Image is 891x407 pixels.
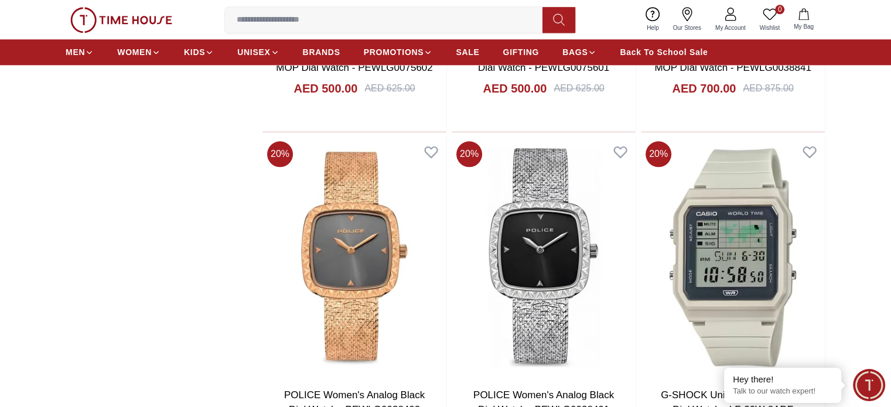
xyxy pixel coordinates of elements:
[70,7,172,33] img: ...
[672,80,736,97] h4: AED 700.00
[66,42,94,63] a: MEN
[503,42,539,63] a: GIFTING
[303,42,340,63] a: BRANDS
[456,42,479,63] a: SALE
[620,42,708,63] a: Back To School Sale
[562,42,596,63] a: BAGS
[364,46,424,58] span: PROMOTIONS
[66,46,85,58] span: MEN
[237,46,270,58] span: UNISEX
[755,23,784,32] span: Wishlist
[293,80,357,97] h4: AED 500.00
[640,5,666,35] a: Help
[642,23,664,32] span: Help
[743,81,793,95] div: AED 875.00
[733,374,832,385] div: Hey there!
[641,136,825,378] img: G-SHOCK Unisex's Digital Black Dial Watch - LF-30W-8ADF
[646,141,671,167] span: 20 %
[503,46,539,58] span: GIFTING
[853,369,885,401] div: Chat Widget
[267,141,293,167] span: 20 %
[452,136,636,378] img: POLICE Women's Analog Black Dial Watch - PEWLG0038401
[262,136,446,378] img: POLICE Women's Analog Black Dial Watch - PEWLG0038403
[562,46,588,58] span: BAGS
[554,81,604,95] div: AED 625.00
[364,81,415,95] div: AED 625.00
[303,46,340,58] span: BRANDS
[753,5,787,35] a: 0Wishlist
[775,5,784,14] span: 0
[483,80,547,97] h4: AED 500.00
[711,23,750,32] span: My Account
[117,46,152,58] span: WOMEN
[666,5,708,35] a: Our Stores
[364,42,433,63] a: PROMOTIONS
[117,42,161,63] a: WOMEN
[456,141,482,167] span: 20 %
[789,22,818,31] span: My Bag
[456,46,479,58] span: SALE
[184,46,205,58] span: KIDS
[733,387,832,396] p: Talk to our watch expert!
[668,23,706,32] span: Our Stores
[787,6,821,33] button: My Bag
[237,42,279,63] a: UNISEX
[184,42,214,63] a: KIDS
[620,46,708,58] span: Back To School Sale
